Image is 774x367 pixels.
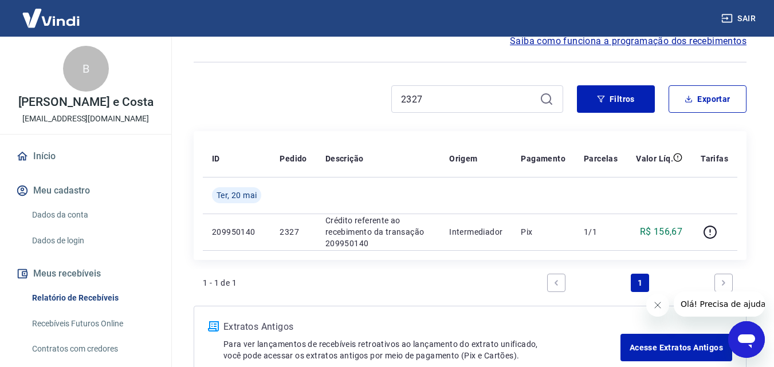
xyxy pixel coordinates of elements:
iframe: Botão para abrir a janela de mensagens [728,321,765,358]
iframe: Mensagem da empresa [674,291,765,317]
p: Pagamento [521,153,565,164]
button: Filtros [577,85,655,113]
a: Dados da conta [27,203,158,227]
p: Parcelas [584,153,618,164]
ul: Pagination [543,269,737,297]
p: Origem [449,153,477,164]
iframe: Fechar mensagem [646,294,669,317]
p: [PERSON_NAME] e Costa [18,96,154,108]
a: Contratos com credores [27,337,158,361]
span: Olá! Precisa de ajuda? [7,8,96,17]
button: Meus recebíveis [14,261,158,286]
p: Descrição [325,153,364,164]
button: Exportar [669,85,747,113]
a: Recebíveis Futuros Online [27,312,158,336]
a: Previous page [547,274,565,292]
p: Pix [521,226,565,238]
p: Pedido [280,153,307,164]
p: 2327 [280,226,307,238]
span: Ter, 20 mai [217,190,257,201]
a: Page 1 is your current page [631,274,649,292]
button: Sair [719,8,760,29]
p: [EMAIL_ADDRESS][DOMAIN_NAME] [22,113,149,125]
a: Next page [714,274,733,292]
a: Dados de login [27,229,158,252]
a: Acesse Extratos Antigos [620,334,732,361]
p: 1 - 1 de 1 [203,277,237,289]
p: Tarifas [701,153,728,164]
img: ícone [208,321,219,332]
p: 1/1 [584,226,618,238]
button: Meu cadastro [14,178,158,203]
p: 209950140 [212,226,261,238]
p: R$ 156,67 [640,225,683,239]
p: Extratos Antigos [223,320,620,334]
a: Relatório de Recebíveis [27,286,158,310]
p: Valor Líq. [636,153,673,164]
p: Para ver lançamentos de recebíveis retroativos ao lançamento do extrato unificado, você pode aces... [223,338,620,361]
input: Busque pelo número do pedido [401,90,535,108]
div: B [63,46,109,92]
p: Crédito referente ao recebimento da transação 209950140 [325,215,431,249]
p: Intermediador [449,226,502,238]
img: Vindi [14,1,88,35]
p: ID [212,153,220,164]
a: Saiba como funciona a programação dos recebimentos [510,34,747,48]
a: Início [14,144,158,169]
